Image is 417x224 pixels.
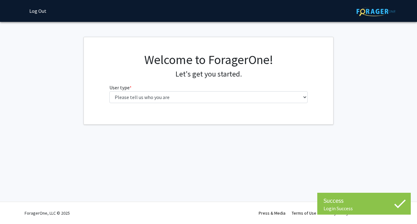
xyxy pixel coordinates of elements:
div: Success [324,196,405,205]
a: Terms of Use [292,210,316,216]
img: ForagerOne Logo [357,7,395,16]
div: ForagerOne, LLC © 2025 [25,202,70,224]
label: User type [109,84,132,91]
a: Press & Media [259,210,285,216]
h4: Let's get you started. [109,70,308,79]
div: Login Success [324,205,405,212]
h1: Welcome to ForagerOne! [109,52,308,67]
